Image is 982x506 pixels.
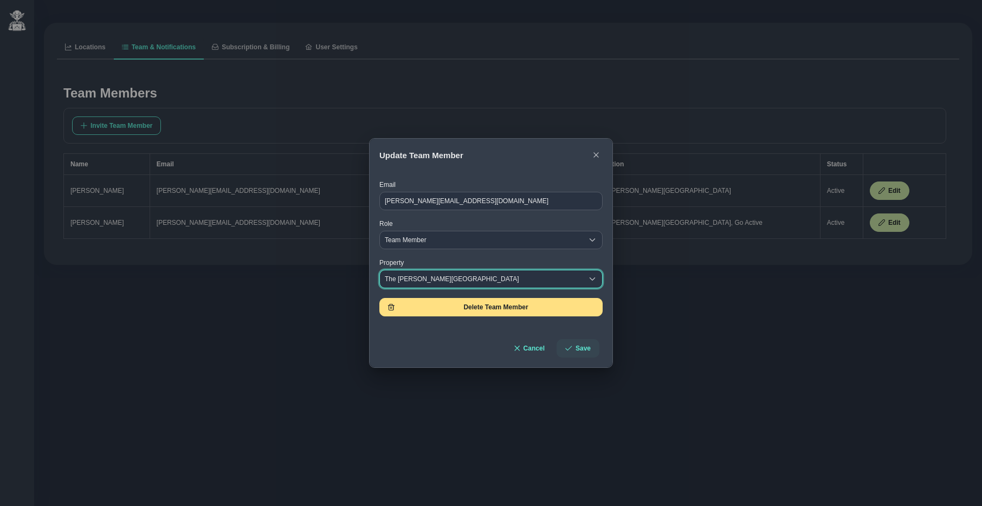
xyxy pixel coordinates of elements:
span: Cancel [524,345,545,352]
button: Delete Team Member [379,298,603,316]
button: Cancel [505,339,553,358]
span: Delete Team Member [398,303,594,311]
button: Save [557,339,599,358]
span: Save [576,345,591,352]
label: Property [379,259,404,267]
label: Role [379,220,393,228]
div: Update Team Member [379,151,590,160]
label: Email [379,181,396,189]
span: Team Member [380,231,583,249]
div: The [PERSON_NAME][GEOGRAPHIC_DATA] [380,270,583,288]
